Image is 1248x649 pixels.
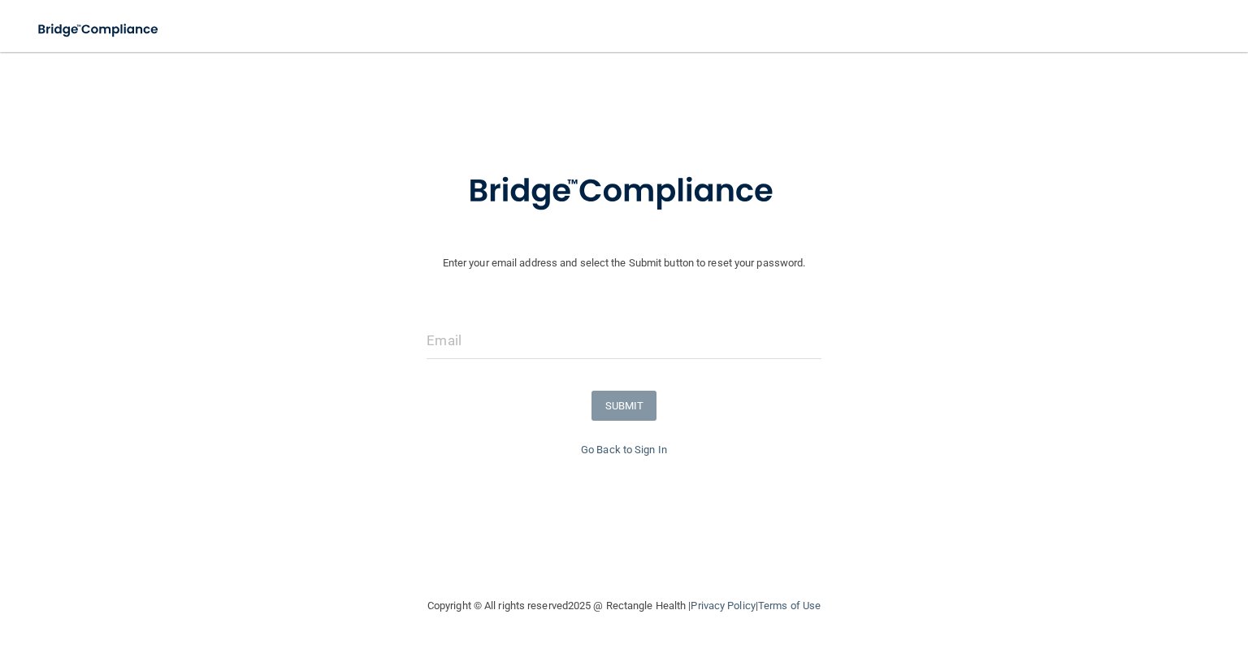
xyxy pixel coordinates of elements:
[435,149,813,234] img: bridge_compliance_login_screen.278c3ca4.svg
[427,322,821,359] input: Email
[758,599,821,612] a: Terms of Use
[591,391,657,421] button: SUBMIT
[581,443,667,456] a: Go Back to Sign In
[327,580,921,632] div: Copyright © All rights reserved 2025 @ Rectangle Health | |
[24,13,174,46] img: bridge_compliance_login_screen.278c3ca4.svg
[691,599,755,612] a: Privacy Policy
[968,534,1228,599] iframe: Drift Widget Chat Controller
